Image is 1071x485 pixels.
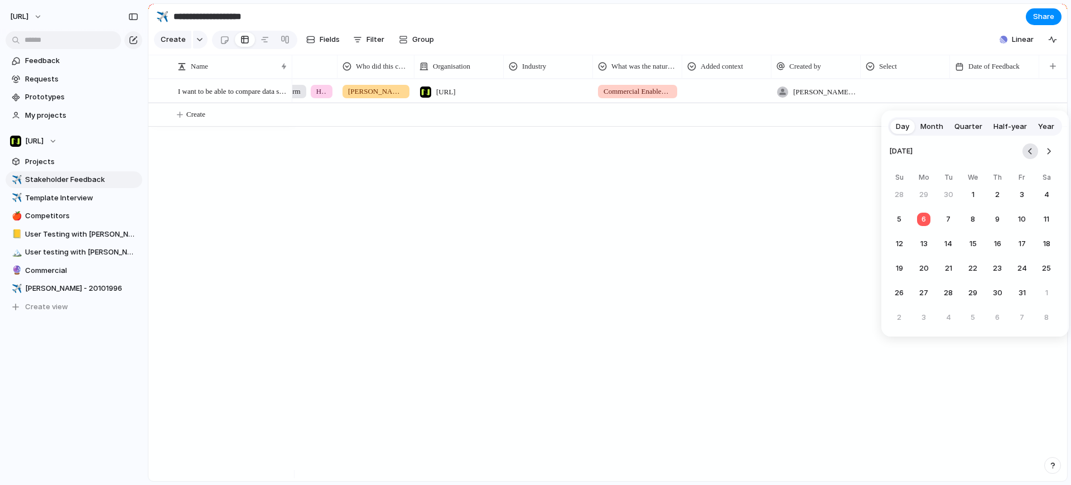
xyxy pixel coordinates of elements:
button: Tuesday, October 21st, 2025 [938,258,958,278]
th: Wednesday [963,172,983,185]
button: Saturday, October 25th, 2025 [1036,258,1056,278]
button: Tuesday, October 14th, 2025 [938,234,958,254]
button: Go to the Next Month [1041,143,1056,159]
button: Friday, October 24th, 2025 [1012,258,1032,278]
button: Friday, October 3rd, 2025 [1012,185,1032,205]
button: Monday, October 20th, 2025 [914,258,934,278]
button: Tuesday, October 28th, 2025 [938,283,958,303]
span: [DATE] [889,139,913,164]
button: Monday, October 27th, 2025 [914,283,934,303]
button: Go to the Previous Month [1022,143,1038,159]
button: Wednesday, October 29th, 2025 [963,283,983,303]
button: Wednesday, October 15th, 2025 [963,234,983,254]
span: Quarter [954,121,982,132]
button: Sunday, October 12th, 2025 [889,234,909,254]
button: Thursday, October 23rd, 2025 [987,258,1007,278]
button: Year [1033,118,1060,136]
button: Thursday, October 30th, 2025 [987,283,1007,303]
button: Thursday, October 2nd, 2025 [987,185,1007,205]
th: Sunday [889,172,909,185]
button: Today, Monday, October 6th, 2025 [914,209,934,229]
button: Thursday, October 16th, 2025 [987,234,1007,254]
button: Wednesday, October 22nd, 2025 [963,258,983,278]
button: Friday, October 31st, 2025 [1012,283,1032,303]
button: Sunday, October 26th, 2025 [889,283,909,303]
button: Monday, October 13th, 2025 [914,234,934,254]
button: Friday, November 7th, 2025 [1012,308,1032,328]
button: Wednesday, October 8th, 2025 [963,209,983,229]
button: Half-year [988,118,1033,136]
button: Saturday, November 8th, 2025 [1036,308,1056,328]
button: Sunday, October 19th, 2025 [889,258,909,278]
span: Month [920,121,943,132]
button: Monday, September 29th, 2025 [914,185,934,205]
span: Day [896,121,909,132]
th: Tuesday [938,172,958,185]
button: Wednesday, October 1st, 2025 [963,185,983,205]
button: Sunday, September 28th, 2025 [889,185,909,205]
th: Monday [914,172,934,185]
button: Friday, October 10th, 2025 [1012,209,1032,229]
button: Wednesday, November 5th, 2025 [963,308,983,328]
button: Saturday, October 18th, 2025 [1036,234,1056,254]
button: Monday, November 3rd, 2025 [914,308,934,328]
button: Quarter [949,118,988,136]
button: Saturday, November 1st, 2025 [1036,283,1056,303]
th: Friday [1012,172,1032,185]
button: Sunday, October 5th, 2025 [889,209,909,229]
button: Sunday, November 2nd, 2025 [889,308,909,328]
button: Thursday, November 6th, 2025 [987,308,1007,328]
th: Saturday [1036,172,1056,185]
th: Thursday [987,172,1007,185]
span: Half-year [993,121,1027,132]
button: Thursday, October 9th, 2025 [987,209,1007,229]
table: October 2025 [889,172,1056,328]
button: Saturday, October 4th, 2025 [1036,185,1056,205]
button: Tuesday, October 7th, 2025 [938,209,958,229]
span: Year [1038,121,1054,132]
button: Saturday, October 11th, 2025 [1036,209,1056,229]
button: Month [915,118,949,136]
button: Friday, October 17th, 2025 [1012,234,1032,254]
button: Tuesday, November 4th, 2025 [938,308,958,328]
button: Tuesday, September 30th, 2025 [938,185,958,205]
button: Day [890,118,915,136]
